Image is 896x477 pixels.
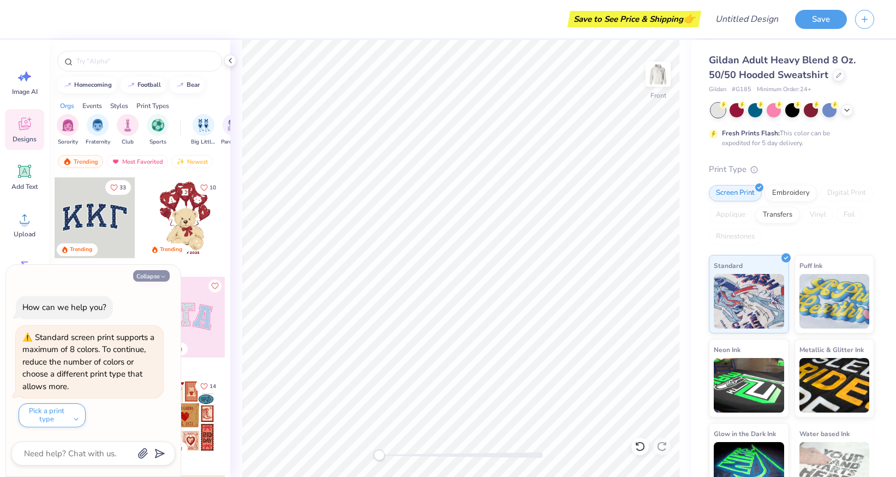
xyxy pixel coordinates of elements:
[221,114,246,146] button: filter button
[765,185,817,201] div: Embroidery
[22,302,106,313] div: How can we help you?
[228,119,240,132] img: Parent's Weekend Image
[799,428,850,439] span: Water based Ink
[120,185,126,190] span: 33
[208,279,222,293] button: Like
[171,155,213,168] div: Newest
[11,182,38,191] span: Add Text
[75,56,215,67] input: Try "Alpha"
[160,246,182,254] div: Trending
[136,101,169,111] div: Print Types
[374,450,385,461] div: Accessibility label
[722,129,780,138] strong: Fresh Prints Flash:
[714,358,784,413] img: Neon Ink
[187,82,200,88] div: bear
[70,246,92,254] div: Trending
[86,114,110,146] button: filter button
[152,119,164,132] img: Sports Image
[191,114,216,146] button: filter button
[176,158,185,165] img: newest.gif
[62,119,74,132] img: Sorority Image
[58,138,78,146] span: Sorority
[122,119,134,132] img: Club Image
[60,101,74,111] div: Orgs
[110,101,128,111] div: Styles
[757,85,811,94] span: Minimum Order: 24 +
[707,8,787,30] input: Untitled Design
[138,82,161,88] div: football
[709,85,726,94] span: Gildan
[63,158,71,165] img: trending.gif
[106,155,168,168] div: Most Favorited
[86,138,110,146] span: Fraternity
[147,114,169,146] button: filter button
[210,185,216,190] span: 10
[92,119,104,132] img: Fraternity Image
[837,207,862,223] div: Foil
[86,114,110,146] div: filter for Fraternity
[12,87,38,96] span: Image AI
[191,138,216,146] span: Big Little Reveal
[57,114,79,146] button: filter button
[722,128,856,148] div: This color can be expedited for 5 day delivery.
[14,230,35,238] span: Upload
[714,274,784,329] img: Standard
[714,260,743,271] span: Standard
[714,428,776,439] span: Glow in the Dark Ink
[709,53,856,81] span: Gildan Adult Heavy Blend 8 Oz. 50/50 Hooded Sweatshirt
[57,77,117,93] button: homecoming
[650,91,666,100] div: Front
[122,138,134,146] span: Club
[127,82,135,88] img: trend_line.gif
[799,344,864,355] span: Metallic & Glitter Ink
[121,77,166,93] button: football
[150,138,166,146] span: Sports
[13,135,37,144] span: Designs
[221,114,246,146] div: filter for Parent's Weekend
[58,155,103,168] div: Trending
[709,163,874,176] div: Print Type
[82,101,102,111] div: Events
[210,384,216,389] span: 14
[191,114,216,146] div: filter for Big Little Reveal
[709,207,752,223] div: Applique
[683,12,695,25] span: 👉
[803,207,833,223] div: Vinyl
[147,114,169,146] div: filter for Sports
[176,82,184,88] img: trend_line.gif
[570,11,698,27] div: Save to See Price & Shipping
[732,85,751,94] span: # G185
[799,260,822,271] span: Puff Ink
[133,270,170,282] button: Collapse
[105,180,131,195] button: Like
[714,344,740,355] span: Neon Ink
[221,138,246,146] span: Parent's Weekend
[22,332,154,392] div: Standard screen print supports a maximum of 8 colors. To continue, reduce the number of colors or...
[195,180,221,195] button: Like
[795,10,847,29] button: Save
[647,63,669,85] img: Front
[195,379,221,393] button: Like
[111,158,120,165] img: most_fav.gif
[117,114,139,146] div: filter for Club
[19,403,86,427] button: Pick a print type
[799,274,870,329] img: Puff Ink
[57,114,79,146] div: filter for Sorority
[198,119,210,132] img: Big Little Reveal Image
[74,82,112,88] div: homecoming
[799,358,870,413] img: Metallic & Glitter Ink
[117,114,139,146] button: filter button
[63,82,72,88] img: trend_line.gif
[820,185,873,201] div: Digital Print
[709,229,762,245] div: Rhinestones
[756,207,799,223] div: Transfers
[170,77,205,93] button: bear
[709,185,762,201] div: Screen Print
